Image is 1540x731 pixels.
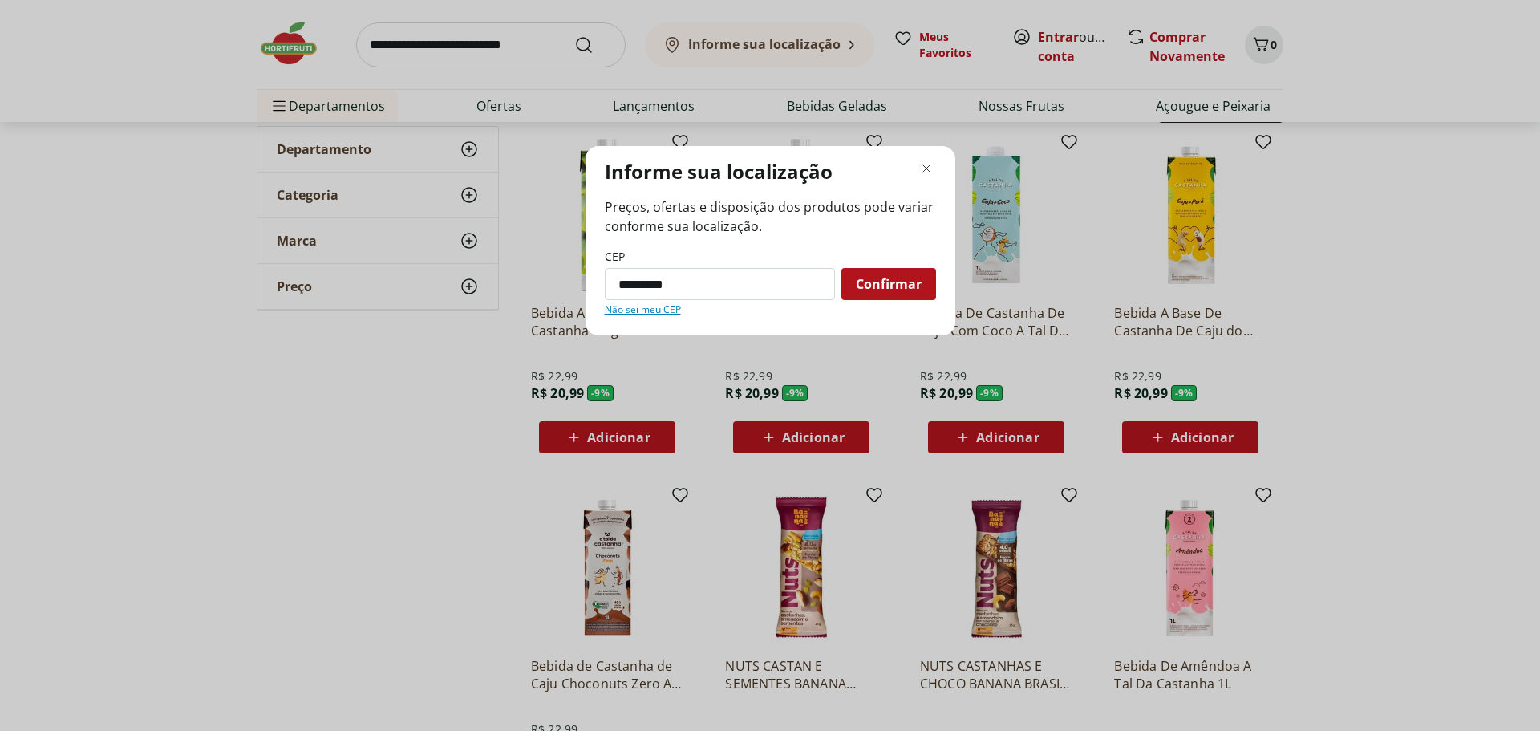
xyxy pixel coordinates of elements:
button: Confirmar [841,268,936,300]
p: Informe sua localização [605,159,833,185]
label: CEP [605,249,625,265]
span: Preços, ofertas e disposição dos produtos pode variar conforme sua localização. [605,197,936,236]
div: Modal de regionalização [586,146,955,335]
button: Fechar modal de regionalização [917,159,936,178]
span: Confirmar [856,278,922,290]
a: Não sei meu CEP [605,303,681,316]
